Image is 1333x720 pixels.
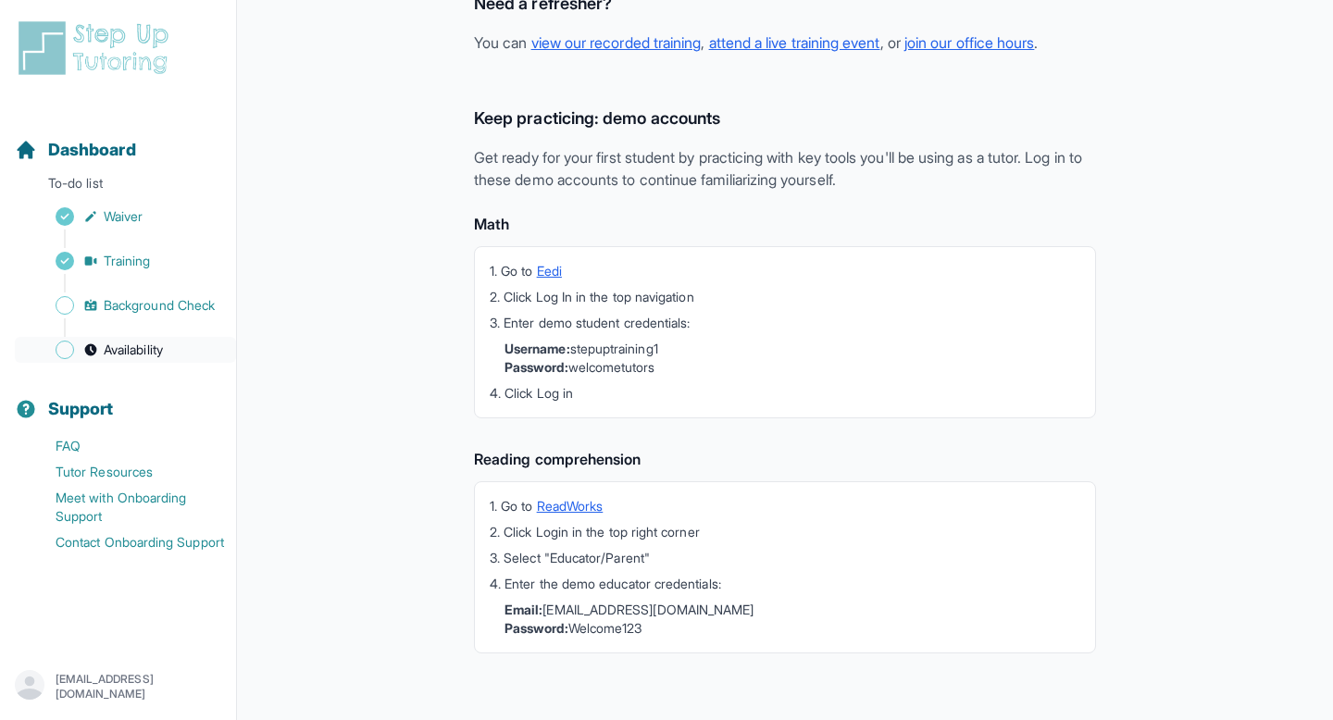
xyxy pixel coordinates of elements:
span: Availability [104,341,163,359]
a: Tutor Resources [15,459,236,485]
li: 1. Go to [490,262,1080,280]
li: 1. Go to [490,497,1080,515]
li: 4. Click Log in [490,384,1080,403]
span: Waiver [104,207,143,226]
a: Waiver [15,204,236,230]
a: Dashboard [15,137,136,163]
button: Dashboard [7,107,229,170]
li: 2. Click Login in the top right corner [490,523,1080,541]
li: 3. Enter demo student credentials: [490,314,1080,332]
strong: Password: [505,620,568,636]
li: 2. Click Log In in the top navigation [490,288,1080,306]
a: view our recorded training [531,33,702,52]
a: Meet with Onboarding Support [15,485,236,529]
h3: Keep practicing: demo accounts [474,106,1096,131]
button: Support [7,366,229,429]
li: 3. Select "Educator/Parent" [490,549,1080,567]
li: [EMAIL_ADDRESS][DOMAIN_NAME] Welcome123 [505,601,1080,638]
a: FAQ [15,433,236,459]
p: [EMAIL_ADDRESS][DOMAIN_NAME] [56,672,221,701]
button: [EMAIL_ADDRESS][DOMAIN_NAME] [15,670,221,703]
strong: Email: [505,602,542,617]
a: join our office hours [904,33,1034,52]
a: attend a live training event [709,33,880,52]
a: ReadWorks [537,498,604,514]
span: Dashboard [48,137,136,163]
a: Contact Onboarding Support [15,529,236,555]
p: To-do list [7,174,229,200]
strong: Password: [505,359,568,375]
li: 4. Enter the demo educator credentials: [490,575,1080,593]
p: Get ready for your first student by practicing with key tools you'll be using as a tutor. Log in ... [474,146,1096,191]
a: Training [15,248,236,274]
p: You can , , or . [474,31,1096,54]
span: Training [104,252,151,270]
h4: Math [474,213,1096,235]
img: logo [15,19,180,78]
li: stepuptraining1 welcometutors [505,340,1080,377]
span: Support [48,396,114,422]
strong: Username: [505,341,570,356]
span: Background Check [104,296,215,315]
a: Availability [15,337,236,363]
a: Background Check [15,292,236,318]
h4: Reading comprehension [474,448,1096,470]
a: Eedi [537,263,562,279]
